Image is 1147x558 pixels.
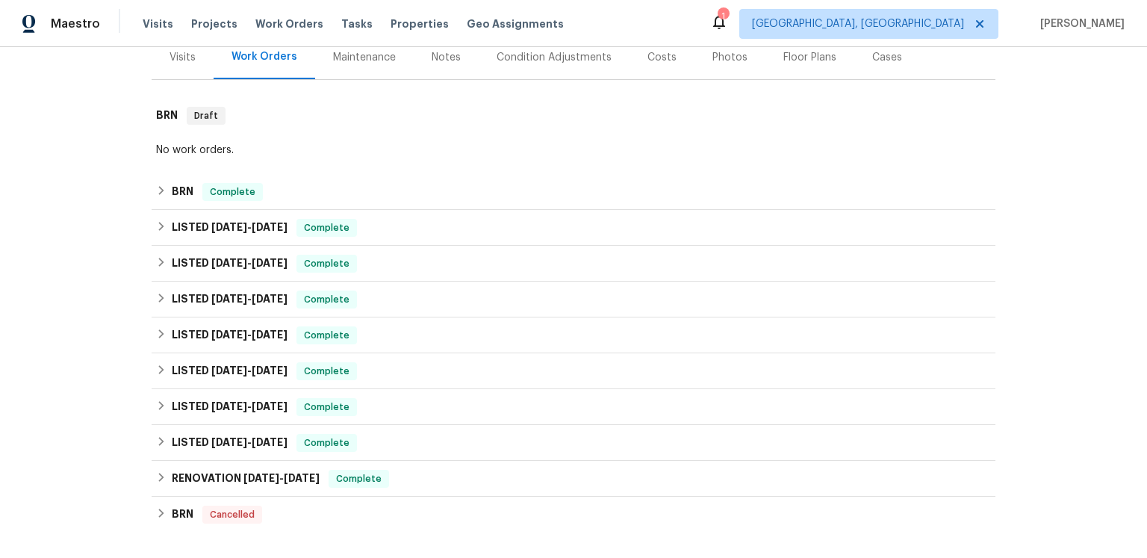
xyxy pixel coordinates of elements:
span: [DATE] [243,473,279,483]
div: No work orders. [156,143,991,158]
span: Complete [298,328,355,343]
div: LISTED [DATE]-[DATE]Complete [152,282,995,317]
span: - [211,401,287,412]
div: LISTED [DATE]-[DATE]Complete [152,353,995,389]
span: - [211,437,287,447]
span: [DATE] [211,437,247,447]
span: - [211,222,287,232]
span: Properties [391,16,449,31]
span: [DATE] [211,258,247,268]
div: LISTED [DATE]-[DATE]Complete [152,389,995,425]
span: - [211,365,287,376]
span: Complete [204,185,261,199]
div: BRN Draft [152,92,995,140]
span: [DATE] [252,222,287,232]
div: RENOVATION [DATE]-[DATE]Complete [152,461,995,497]
span: [PERSON_NAME] [1034,16,1125,31]
span: - [243,473,320,483]
h6: LISTED [172,434,287,452]
span: [DATE] [211,401,247,412]
span: [DATE] [211,222,247,232]
h6: LISTED [172,291,287,309]
span: Geo Assignments [467,16,564,31]
span: - [211,329,287,340]
span: Complete [298,435,355,450]
h6: LISTED [172,362,287,380]
div: Visits [170,50,196,65]
span: Complete [298,292,355,307]
div: Cases [872,50,902,65]
span: Projects [191,16,237,31]
span: Work Orders [255,16,323,31]
span: [DATE] [252,258,287,268]
span: Tasks [341,19,373,29]
div: BRN Cancelled [152,497,995,533]
h6: LISTED [172,326,287,344]
span: - [211,294,287,304]
span: Complete [298,256,355,271]
div: Maintenance [333,50,396,65]
span: Cancelled [204,507,261,522]
span: [DATE] [252,294,287,304]
h6: BRN [172,506,193,524]
h6: LISTED [172,398,287,416]
div: Work Orders [231,49,297,64]
h6: BRN [172,183,193,201]
div: Notes [432,50,461,65]
span: [DATE] [211,365,247,376]
div: LISTED [DATE]-[DATE]Complete [152,425,995,461]
span: Maestro [51,16,100,31]
span: Draft [188,108,224,123]
span: [DATE] [211,294,247,304]
div: BRN Complete [152,174,995,210]
span: [DATE] [284,473,320,483]
div: LISTED [DATE]-[DATE]Complete [152,317,995,353]
span: [DATE] [211,329,247,340]
span: [DATE] [252,329,287,340]
div: Photos [712,50,747,65]
span: Complete [330,471,388,486]
span: - [211,258,287,268]
span: [DATE] [252,365,287,376]
div: Floor Plans [783,50,836,65]
h6: BRN [156,107,178,125]
span: [DATE] [252,401,287,412]
span: Visits [143,16,173,31]
div: 1 [718,9,728,24]
span: [DATE] [252,437,287,447]
span: Complete [298,364,355,379]
h6: RENOVATION [172,470,320,488]
h6: LISTED [172,219,287,237]
div: Costs [647,50,677,65]
span: Complete [298,400,355,415]
span: Complete [298,220,355,235]
div: LISTED [DATE]-[DATE]Complete [152,210,995,246]
span: [GEOGRAPHIC_DATA], [GEOGRAPHIC_DATA] [752,16,964,31]
div: LISTED [DATE]-[DATE]Complete [152,246,995,282]
div: Condition Adjustments [497,50,612,65]
h6: LISTED [172,255,287,273]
